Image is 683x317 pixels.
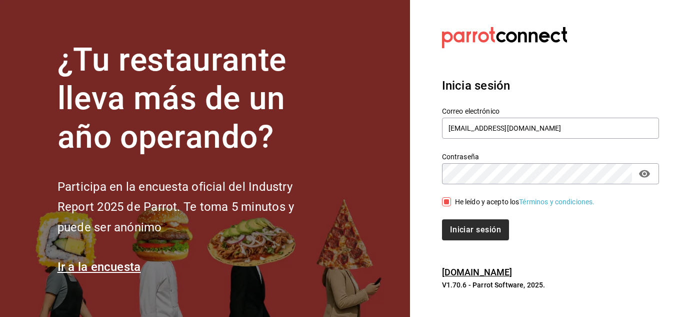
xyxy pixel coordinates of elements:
a: Términos y condiciones. [519,198,594,206]
a: [DOMAIN_NAME] [442,267,512,277]
button: Iniciar sesión [442,219,509,240]
button: passwordField [636,165,653,182]
label: Correo electrónico [442,108,659,115]
h1: ¿Tu restaurante lleva más de un año operando? [57,41,327,156]
label: Contraseña [442,153,659,160]
input: Ingresa tu correo electrónico [442,118,659,139]
div: He leído y acepto los [455,197,595,207]
h2: Participa en la encuesta oficial del Industry Report 2025 de Parrot. Te toma 5 minutos y puede se... [57,177,327,238]
h3: Inicia sesión [442,77,659,95]
p: V1.70.6 - Parrot Software, 2025. [442,280,659,290]
a: Ir a la encuesta [57,260,141,274]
